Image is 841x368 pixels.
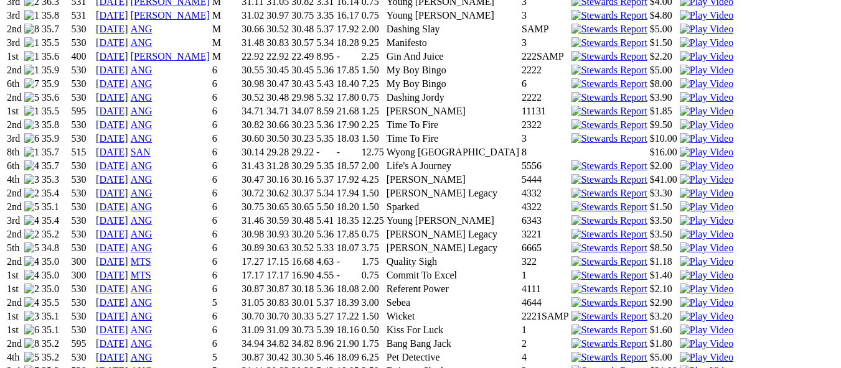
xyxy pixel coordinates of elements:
td: 530 [71,64,95,76]
img: 4 [24,160,39,172]
td: 34.71 [241,105,265,117]
img: 1 [24,51,39,62]
img: 4 [24,215,39,226]
td: 8.59 [316,105,334,117]
a: [DATE] [96,324,128,335]
td: $1.50 [649,37,678,49]
a: ANG [131,188,153,198]
a: View replay [680,24,733,34]
a: [DATE] [96,51,128,62]
a: ANG [131,338,153,349]
td: 6 [212,132,240,145]
a: View replay [680,174,733,185]
img: Stewards Report [571,51,647,62]
td: 3rd [6,37,22,49]
img: 4 [24,297,39,308]
td: 6 [212,91,240,104]
td: 5.32 [316,91,334,104]
a: ANG [131,297,153,308]
a: View replay [680,106,733,116]
td: 2222 [521,91,570,104]
a: ANG [131,24,153,34]
a: View replay [680,160,733,171]
td: 530 [71,119,95,131]
td: 16.17 [336,9,360,22]
img: Stewards Report [571,174,647,185]
td: 35.5 [41,105,70,117]
a: View replay [680,92,733,103]
img: 1 [24,65,39,76]
img: Stewards Report [571,311,647,322]
a: ANG [131,201,153,212]
td: 22.49 [291,50,314,63]
a: [DATE] [96,160,128,171]
td: 30.66 [266,119,289,131]
a: View replay [680,215,733,226]
a: View replay [680,201,733,212]
td: 30.97 [266,9,289,22]
td: $5.00 [649,64,678,76]
td: 5.37 [316,23,334,35]
a: View replay [680,242,733,253]
a: [DATE] [96,147,128,157]
a: [DATE] [96,65,128,75]
td: 30.75 [291,9,314,22]
td: 1.25 [361,105,385,117]
a: [DATE] [96,215,128,226]
img: 8 [24,24,39,35]
td: 21.68 [336,105,360,117]
td: $1.85 [649,105,678,117]
td: 35.9 [41,132,70,145]
td: 30.52 [266,23,289,35]
img: Play Video [680,283,733,295]
td: 34.07 [291,105,314,117]
img: Play Video [680,24,733,35]
td: 2nd [6,23,22,35]
a: [DATE] [96,106,128,116]
a: View replay [680,10,733,21]
td: Gin And Juice [386,50,520,63]
a: View replay [680,352,733,362]
td: 30.23 [291,119,314,131]
td: 2322 [521,119,570,131]
td: 0.75 [361,9,385,22]
td: 30.57 [291,37,314,49]
a: ANG [131,229,153,239]
img: Play Video [680,65,733,76]
img: 4 [24,270,39,281]
td: 30.47 [266,78,289,90]
td: M [212,50,240,63]
img: Stewards Report [571,188,647,199]
td: 5.35 [316,132,334,145]
img: 6 [24,133,39,144]
img: Play Video [680,201,733,213]
a: [PERSON_NAME] [131,51,210,62]
a: View replay [680,324,733,335]
td: 2nd [6,64,22,76]
td: 17.85 [336,64,360,76]
img: Play Video [680,188,733,199]
a: [DATE] [96,37,128,48]
a: View replay [680,283,733,294]
img: Play Video [680,160,733,172]
td: Manifesto [386,37,520,49]
td: 6 [212,119,240,131]
img: Stewards Report [571,65,647,76]
td: 1st [6,50,22,63]
td: My Boy Bingo [386,78,520,90]
a: [DATE] [96,119,128,130]
td: 17.92 [336,23,360,35]
td: 30.45 [291,64,314,76]
td: $5.00 [649,23,678,35]
td: $2.20 [649,50,678,63]
a: View replay [680,297,733,308]
a: ANG [131,160,153,171]
td: 400 [71,50,95,63]
td: 1.50 [361,64,385,76]
a: View replay [680,119,733,130]
img: Stewards Report [571,24,647,35]
a: [DATE] [96,78,128,89]
a: SAN [131,147,151,157]
td: 30.50 [266,132,289,145]
img: Stewards Report [571,133,647,144]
